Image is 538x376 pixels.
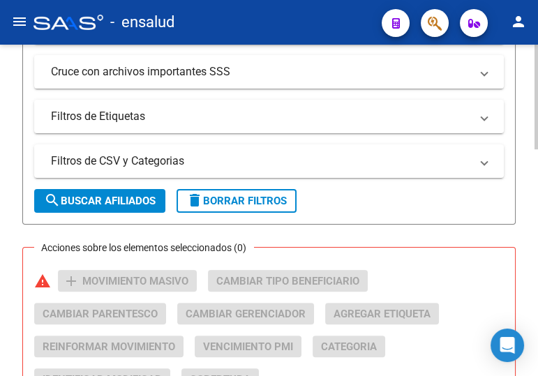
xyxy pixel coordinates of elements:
[43,340,175,353] span: Reinformar Movimiento
[34,238,253,257] h3: Acciones sobre los elementos seleccionados (0)
[186,195,287,207] span: Borrar Filtros
[186,308,306,320] span: Cambiar Gerenciador
[491,329,524,362] div: Open Intercom Messenger
[313,336,385,357] button: Categoria
[34,100,504,133] mat-expansion-panel-header: Filtros de Etiquetas
[44,192,61,209] mat-icon: search
[34,303,166,324] button: Cambiar Parentesco
[34,189,165,213] button: Buscar Afiliados
[34,55,504,89] mat-expansion-panel-header: Cruce con archivos importantes SSS
[34,273,51,289] mat-icon: warning
[325,303,439,324] button: Agregar Etiqueta
[334,308,431,320] span: Agregar Etiqueta
[177,303,314,324] button: Cambiar Gerenciador
[177,189,297,213] button: Borrar Filtros
[11,13,28,30] mat-icon: menu
[44,195,156,207] span: Buscar Afiliados
[58,270,197,292] button: Movimiento Masivo
[34,336,184,357] button: Reinformar Movimiento
[51,153,470,169] mat-panel-title: Filtros de CSV y Categorias
[51,64,470,80] mat-panel-title: Cruce con archivos importantes SSS
[186,192,203,209] mat-icon: delete
[51,109,470,124] mat-panel-title: Filtros de Etiquetas
[321,340,377,353] span: Categoria
[82,275,188,287] span: Movimiento Masivo
[208,270,368,292] button: Cambiar Tipo Beneficiario
[203,340,293,353] span: Vencimiento PMI
[195,336,301,357] button: Vencimiento PMI
[43,308,158,320] span: Cambiar Parentesco
[63,273,80,289] mat-icon: add
[216,275,359,287] span: Cambiar Tipo Beneficiario
[510,13,527,30] mat-icon: person
[110,7,174,38] span: - ensalud
[34,144,504,178] mat-expansion-panel-header: Filtros de CSV y Categorias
